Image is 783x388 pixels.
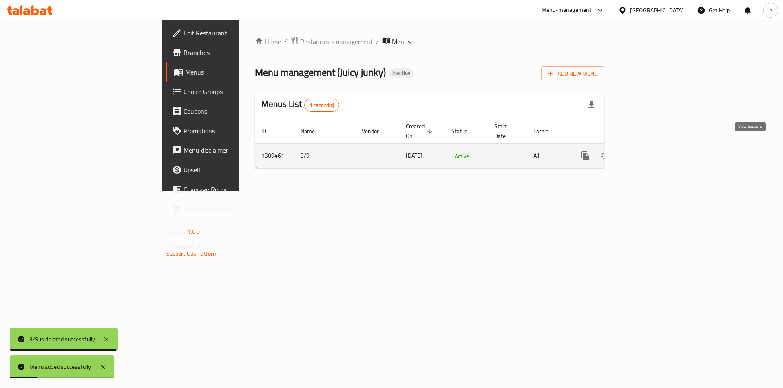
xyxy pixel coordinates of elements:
span: Edit Restaurant [184,28,287,38]
a: Menu disclaimer [166,140,293,160]
div: Menu-management [542,5,592,15]
span: ID [261,126,277,136]
span: Add New Menu [548,69,598,79]
a: Support.OpsPlatform [166,248,218,259]
span: Start Date [494,121,517,141]
span: 1.0.0 [188,226,200,237]
span: n [769,6,772,15]
button: more [575,146,595,166]
nav: breadcrumb [255,36,604,47]
span: Choice Groups [184,87,287,96]
div: Menu added successfully [29,362,91,371]
div: Inactive [389,68,414,78]
span: Inactive [389,70,414,77]
div: Export file [582,95,601,115]
div: Active [451,151,472,161]
span: Name [301,126,325,136]
a: Restaurants management [290,36,373,47]
span: Menu management ( Juicy junky ) [255,63,386,81]
span: Vendor [362,126,389,136]
a: Upsell [166,160,293,180]
span: Grocery Checklist [184,204,287,214]
button: Add New Menu [541,66,604,81]
span: Menu disclaimer [184,145,287,155]
span: Menus [392,37,411,46]
span: [DATE] [406,150,422,161]
span: Created On [406,121,435,141]
th: Actions [569,119,660,144]
td: 3/9 [294,143,355,168]
a: Edit Restaurant [166,23,293,43]
span: Restaurants management [300,37,373,46]
span: Upsell [184,165,287,175]
a: Grocery Checklist [166,199,293,219]
li: / [376,37,379,46]
h2: Menus List [261,98,339,112]
span: Active [451,151,472,161]
a: Choice Groups [166,82,293,101]
span: 1 record(s) [305,101,339,109]
span: Coverage Report [184,184,287,194]
a: Promotions [166,121,293,140]
span: Locale [533,126,559,136]
table: enhanced table [255,119,660,169]
span: Menus [185,67,287,77]
a: Coverage Report [166,180,293,199]
span: Coupons [184,106,287,116]
a: Menus [166,62,293,82]
a: Branches [166,43,293,62]
div: Total records count [304,99,340,112]
td: All [527,143,569,168]
div: [GEOGRAPHIC_DATA] [630,6,684,15]
a: Coupons [166,101,293,121]
td: - [488,143,527,168]
span: Branches [184,48,287,57]
span: Status [451,126,478,136]
span: Promotions [184,126,287,136]
span: Get support on: [166,240,204,251]
div: 3/9 is deleted successfully [29,335,95,344]
span: Version: [166,226,186,237]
